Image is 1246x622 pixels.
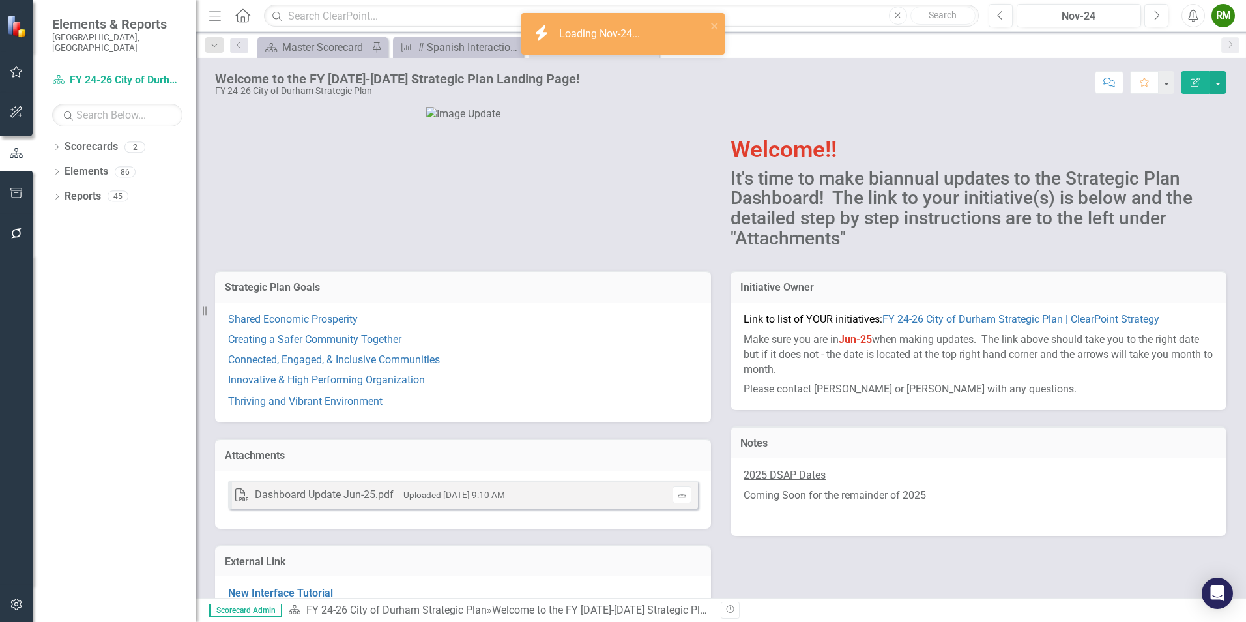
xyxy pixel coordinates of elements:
a: Thriving and Vibrant Environment [228,395,383,407]
p: Please contact [PERSON_NAME] or [PERSON_NAME] with any questions. [744,379,1213,397]
div: Loading Nov-24... [559,27,643,42]
a: Scorecards [65,140,118,155]
h3: External Link [225,556,701,568]
button: Search [910,7,976,25]
a: # Spanish Interactions with Bilingual Staff [396,39,520,55]
h3: Notes [740,437,1217,449]
a: FY 24-26 City of Durham Strategic Plan | ClearPoint Strategy [882,313,1159,325]
a: Connected, Engaged, & Inclusive Communities [228,353,440,366]
small: Uploaded [DATE] 9:10 AM [403,490,505,500]
span: Elements & Reports [52,16,182,32]
div: FY 24-26 City of Durham Strategic Plan [215,86,579,96]
h3: Attachments [225,450,701,462]
a: Elements [65,164,108,179]
button: Nov-24 [1017,4,1141,27]
div: Open Intercom Messenger [1202,578,1233,609]
h3: Strategic Plan Goals [225,282,701,293]
a: FY 24-26 City of Durham Strategic Plan [52,73,182,88]
a: New Interface Tutorial [228,587,333,599]
div: Nov-24 [1021,8,1137,24]
div: 45 [108,191,128,202]
strong: Jun-25 [839,333,872,346]
span: Search [929,10,957,20]
img: ClearPoint Strategy [6,14,30,38]
button: RM [1211,4,1235,27]
div: Master Scorecard [282,39,368,55]
u: 2025 DSAP Dates [744,469,826,481]
input: Search ClearPoint... [264,5,979,27]
small: [GEOGRAPHIC_DATA], [GEOGRAPHIC_DATA] [52,32,182,53]
span: Link to list of YOUR initiatives: [744,313,1159,325]
a: Master Scorecard [261,39,368,55]
a: Innovative & High Performing Organization [228,374,425,386]
a: Creating a Safer Community Together [228,333,401,346]
p: Coming Soon for the remainder of 2025 [744,486,1213,506]
a: FY 24-26 City of Durham Strategic Plan [306,604,487,616]
span: Welcome!! [731,136,837,163]
div: Dashboard Update Jun-25.pdf [255,488,394,503]
span: Scorecard Admin [209,604,282,617]
h2: It's time to make biannual updates to the Strategic Plan Dashboard! The link to your initiative(s... [731,169,1226,249]
div: 86 [115,166,136,177]
input: Search Below... [52,104,182,126]
p: Make sure you are in when making updates. The link above should take you to the right date but if... [744,330,1213,380]
h3: Initiative Owner [740,282,1217,293]
div: 2 [124,141,145,153]
a: Reports [65,189,101,204]
a: Shared Economic Prosperity [228,313,358,325]
div: # Spanish Interactions with Bilingual Staff [418,39,520,55]
div: » [288,603,711,618]
button: close [710,18,719,33]
img: Image Update [426,107,500,122]
div: Welcome to the FY [DATE]-[DATE] Strategic Plan Landing Page! [215,72,579,86]
div: Welcome to the FY [DATE]-[DATE] Strategic Plan Landing Page! [492,604,781,616]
